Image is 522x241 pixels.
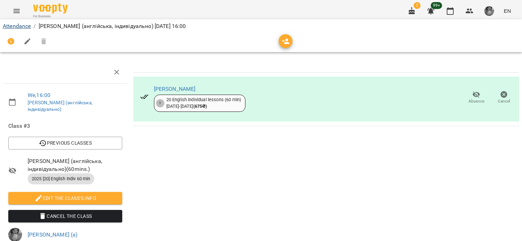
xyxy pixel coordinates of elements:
span: [PERSON_NAME] (англійська, індивідуально) ( 60 mins. ) [28,157,122,173]
a: [PERSON_NAME] (англійська, індивідуально) [28,100,93,112]
a: [PERSON_NAME] [154,86,196,92]
span: Class #3 [8,122,122,130]
button: Cancel [490,88,518,107]
img: Voopty Logo [33,3,68,13]
span: Absence [468,98,484,104]
span: For Business [33,14,68,19]
button: Cancel the class [8,210,122,222]
img: d8a229def0a6a8f2afd845e9c03c6922.JPG [484,6,494,16]
a: [PERSON_NAME] (а) [28,231,78,238]
button: Previous Classes [8,137,122,149]
a: We , 16:00 [28,92,50,98]
span: Previous Classes [14,139,117,147]
span: Cancel [498,98,510,104]
button: Menu [8,3,25,19]
li: / [33,22,36,30]
span: Edit the class's Info [14,194,117,202]
span: 2025 [20] English Indiv 60 min [28,176,94,182]
a: Attendance [3,23,31,29]
span: EN [504,7,511,15]
span: Cancel the class [14,212,117,220]
button: EN [501,4,514,17]
b: ( 675 ₴ ) [193,104,207,109]
button: Edit the class's Info [8,192,122,204]
nav: breadcrumb [3,22,519,30]
span: 99+ [431,2,442,9]
button: Absence [463,88,490,107]
div: 20 English individual lessons (60 min) [DATE] - [DATE] [166,97,241,109]
span: 2 [414,2,420,9]
div: 9 [156,99,164,107]
p: [PERSON_NAME] (англійська, індивідуально) [DATE] 16:00 [39,22,186,30]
